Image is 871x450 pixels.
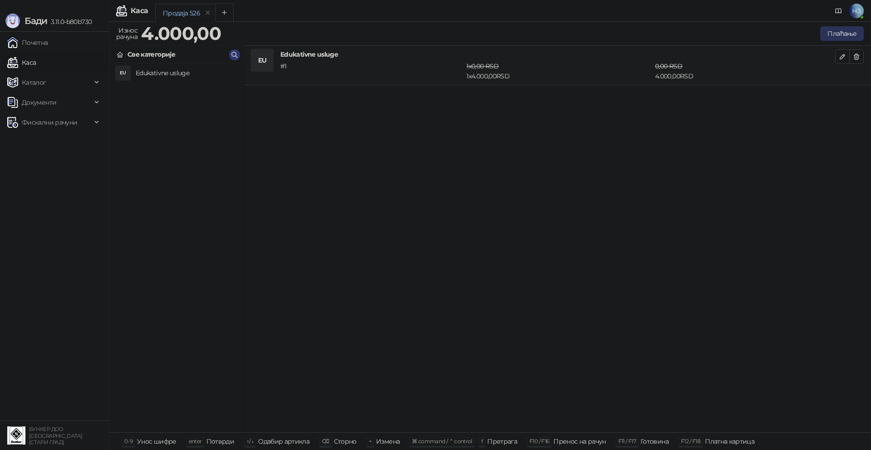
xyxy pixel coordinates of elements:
div: Унос шифре [137,435,176,447]
h4: Edukativne usluge [136,66,236,80]
span: 1 x 0,00 RSD [466,62,499,70]
span: ⌘ command / ⌃ control [412,438,472,445]
span: 0-9 [124,438,132,445]
span: 3.11.0-b80b730 [47,18,92,26]
span: Документи [22,93,56,111]
span: Фискални рачуни [22,113,77,131]
span: f [481,438,483,445]
div: Износ рачуна [114,24,139,43]
span: 0,00 RSD [655,62,682,70]
div: Каса [131,7,148,15]
div: Готовина [641,435,669,447]
button: Add tab [215,4,234,22]
span: ↑/↓ [246,438,254,445]
div: Платна картица [705,435,754,447]
span: Каталог [22,73,46,92]
span: Бади [24,15,47,26]
strong: 4.000,00 [141,22,221,44]
div: Измена [376,435,400,447]
span: F11 / F17 [618,438,636,445]
span: F10 / F16 [529,438,549,445]
span: F12 / F18 [681,438,700,445]
div: grid [109,63,244,432]
div: Одабир артикла [258,435,309,447]
div: Пренос на рачун [553,435,606,447]
div: Све категорије [127,49,175,59]
a: Почетна [7,34,48,52]
div: EU [116,66,130,80]
a: Документација [831,4,846,18]
div: 4.000,00 RSD [653,61,837,81]
button: remove [202,9,214,17]
h4: Edukativne usluge [280,49,835,59]
span: ⌫ [322,438,329,445]
span: НЗ [849,4,864,18]
span: + [369,438,372,445]
span: enter [189,438,202,445]
button: Плаћање [820,26,864,41]
div: EU [251,49,273,71]
div: Сторно [334,435,357,447]
div: Потврди [206,435,235,447]
a: Каса [7,53,36,72]
div: Претрага [487,435,517,447]
small: БУНКЕР ДОО [GEOGRAPHIC_DATA] (СТАРИ ГРАД) [29,426,82,445]
img: Logo [5,14,20,28]
div: # 1 [279,61,465,81]
img: 64x64-companyLogo-d200c298-da26-4023-afd4-f376f589afb5.jpeg [7,426,25,445]
div: Продаја 526 [163,8,200,18]
div: 1 x 4.000,00 RSD [465,61,653,81]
